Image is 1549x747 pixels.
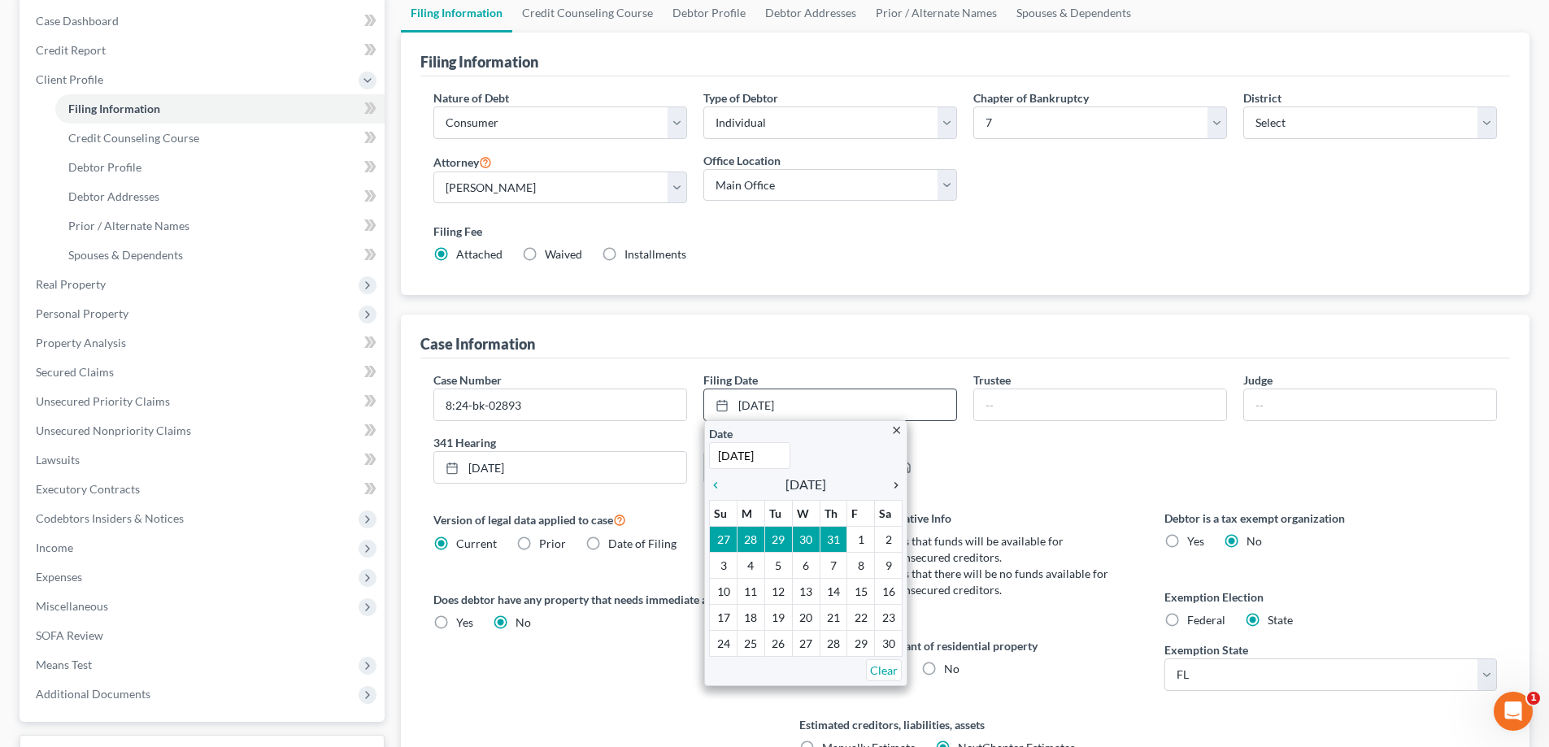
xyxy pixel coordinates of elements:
[704,389,956,420] a: [DATE]
[36,511,184,525] span: Codebtors Insiders & Notices
[420,334,535,354] div: Case Information
[847,579,875,605] td: 15
[55,124,385,153] a: Credit Counseling Course
[792,527,820,553] td: 30
[875,605,903,631] td: 23
[23,621,385,650] a: SOFA Review
[608,536,677,550] span: Date of Filing
[1244,389,1496,420] input: --
[973,89,1089,106] label: Chapter of Bankruptcy
[820,605,847,631] td: 21
[420,52,538,72] div: Filing Information
[23,7,385,36] a: Case Dashboard
[792,631,820,657] td: 27
[36,687,150,701] span: Additional Documents
[847,553,875,579] td: 8
[820,527,847,553] td: 31
[1494,692,1533,731] iframe: Intercom live chat
[1187,534,1204,548] span: Yes
[1527,692,1540,705] span: 1
[539,536,566,550] span: Prior
[36,423,191,437] span: Unsecured Nonpriority Claims
[434,452,686,483] a: [DATE]
[764,501,792,527] th: Tu
[433,591,766,608] label: Does debtor have any property that needs immediate attention?
[36,541,73,554] span: Income
[738,527,765,553] td: 28
[820,631,847,657] td: 28
[425,434,965,451] label: 341 Hearing
[890,424,903,436] i: close
[68,189,159,203] span: Debtor Addresses
[799,716,1132,733] label: Estimated creditors, liabilities, assets
[516,615,531,629] span: No
[1164,588,1497,606] label: Exemption Election
[792,605,820,631] td: 20
[36,72,103,86] span: Client Profile
[55,211,385,241] a: Prior / Alternate Names
[710,501,738,527] th: Su
[792,553,820,579] td: 6
[456,247,503,261] span: Attached
[1164,510,1497,527] label: Debtor is a tax exempt organization
[703,152,781,169] label: Office Location
[23,416,385,445] a: Unsecured Nonpriority Claims
[55,94,385,124] a: Filing Information
[1243,89,1281,106] label: District
[875,527,903,553] td: 2
[433,371,502,389] label: Case Number
[433,89,509,106] label: Nature of Debt
[23,358,385,387] a: Secured Claims
[875,553,903,579] td: 9
[785,475,826,494] span: [DATE]
[433,152,492,172] label: Attorney
[764,579,792,605] td: 12
[738,605,765,631] td: 18
[433,510,766,529] label: Version of legal data applied to case
[822,534,1064,564] span: Debtor estimates that funds will be available for distribution to unsecured creditors.
[709,479,730,492] i: chevron_left
[847,631,875,657] td: 29
[866,659,902,681] a: Clear
[36,570,82,584] span: Expenses
[36,453,80,467] span: Lawsuits
[55,241,385,270] a: Spouses & Dependents
[738,631,765,657] td: 25
[738,579,765,605] td: 11
[36,658,92,671] span: Means Test
[822,567,1108,597] span: Debtor estimates that there will be no funds available for distribution to unsecured creditors.
[624,247,686,261] span: Installments
[1268,613,1293,627] span: State
[710,527,738,553] td: 27
[36,277,106,291] span: Real Property
[1187,613,1225,627] span: Federal
[709,442,790,469] input: 1/1/2013
[847,527,875,553] td: 1
[944,662,959,675] span: No
[973,371,1011,389] label: Trustee
[820,501,847,527] th: Th
[1164,641,1248,658] label: Exemption State
[68,219,189,232] span: Prior / Alternate Names
[881,479,903,492] i: chevron_right
[974,389,1226,420] input: --
[709,425,733,442] label: Date
[799,637,1132,654] label: Debtor resides as tenant of residential property
[847,605,875,631] td: 22
[764,605,792,631] td: 19
[36,394,170,408] span: Unsecured Priority Claims
[36,43,106,57] span: Credit Report
[36,365,114,379] span: Secured Claims
[23,475,385,504] a: Executory Contracts
[703,89,778,106] label: Type of Debtor
[545,247,582,261] span: Waived
[875,501,903,527] th: Sa
[764,553,792,579] td: 5
[820,553,847,579] td: 7
[36,306,128,320] span: Personal Property
[434,389,686,420] input: Enter case number...
[710,631,738,657] td: 24
[710,579,738,605] td: 10
[847,501,875,527] th: F
[709,475,730,494] a: chevron_left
